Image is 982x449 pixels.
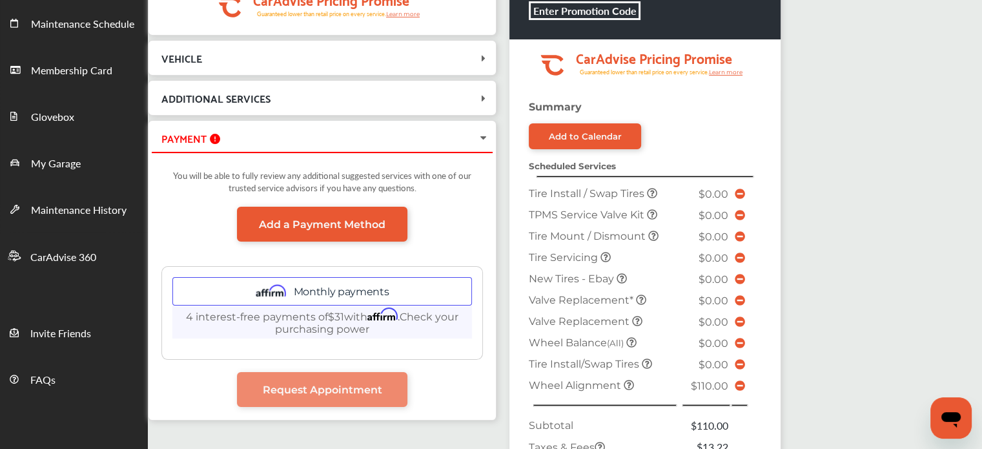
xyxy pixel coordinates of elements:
span: New Tires - Ebay [529,273,617,285]
span: Valve Replacement* [529,294,636,306]
span: $0.00 [699,359,728,371]
span: Glovebox [31,109,74,126]
span: My Garage [31,156,81,172]
span: Request Appointment [263,384,382,396]
span: $0.00 [699,188,728,200]
div: Add to Calendar [549,131,622,141]
td: $110.00 [681,415,731,436]
img: affirm.ee73cc9f.svg [256,284,286,299]
span: $0.00 [699,209,728,222]
strong: Summary [529,101,582,113]
div: Monthly payments [172,277,472,306]
span: VEHICLE [161,49,202,67]
tspan: Learn more [386,10,420,17]
tspan: Guaranteed lower than retail price on every service. [257,10,386,18]
span: Tire Install / Swap Tires [529,187,647,200]
div: You will be able to fully review any additional suggested services with one of our trusted servic... [161,163,483,207]
span: CarAdvise 360 [30,249,96,266]
span: Wheel Balance [529,337,626,349]
span: Maintenance History [31,202,127,219]
a: Maintenance History [1,185,147,232]
tspan: Learn more [709,68,743,76]
span: Add a Payment Method [259,218,385,231]
span: TPMS Service Valve Kit [529,209,647,221]
span: Tire Servicing [529,251,600,264]
span: PAYMENT [161,129,207,147]
a: Request Appointment [237,372,407,407]
span: Invite Friends [30,326,91,342]
span: $110.00 [691,380,728,392]
span: $0.00 [699,337,728,350]
span: $31 [328,311,344,323]
span: ADDITIONAL SERVICES [161,89,271,107]
tspan: Guaranteed lower than retail price on every service. [580,68,709,76]
p: 4 interest-free payments of with . [172,306,472,339]
span: $0.00 [699,273,728,286]
td: Subtotal [526,415,681,436]
a: Membership Card [1,46,147,92]
span: $0.00 [699,231,728,243]
small: (All) [607,338,624,348]
a: Check your purchasing power - Learn more about Affirm Financing (opens in modal) [275,311,458,335]
a: My Garage [1,139,147,185]
tspan: CarAdvise Pricing Promise [576,46,732,69]
strong: Scheduled Services [529,161,616,171]
span: Membership Card [31,63,112,79]
span: Valve Replacement [529,315,632,328]
span: $0.00 [699,316,728,328]
span: Affirm [367,308,398,321]
a: Add a Payment Method [237,207,407,242]
b: Enter Promotion Code [533,3,637,18]
a: Glovebox [1,92,147,139]
span: Maintenance Schedule [31,16,134,33]
iframe: Button to launch messaging window [930,397,972,439]
span: FAQs [30,372,56,389]
span: Tire Mount / Dismount [529,230,648,242]
span: Wheel Alignment [529,379,624,392]
a: Add to Calendar [529,123,641,149]
span: $0.00 [699,295,728,307]
span: Tire Install/Swap Tires [529,358,642,370]
span: $0.00 [699,252,728,264]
